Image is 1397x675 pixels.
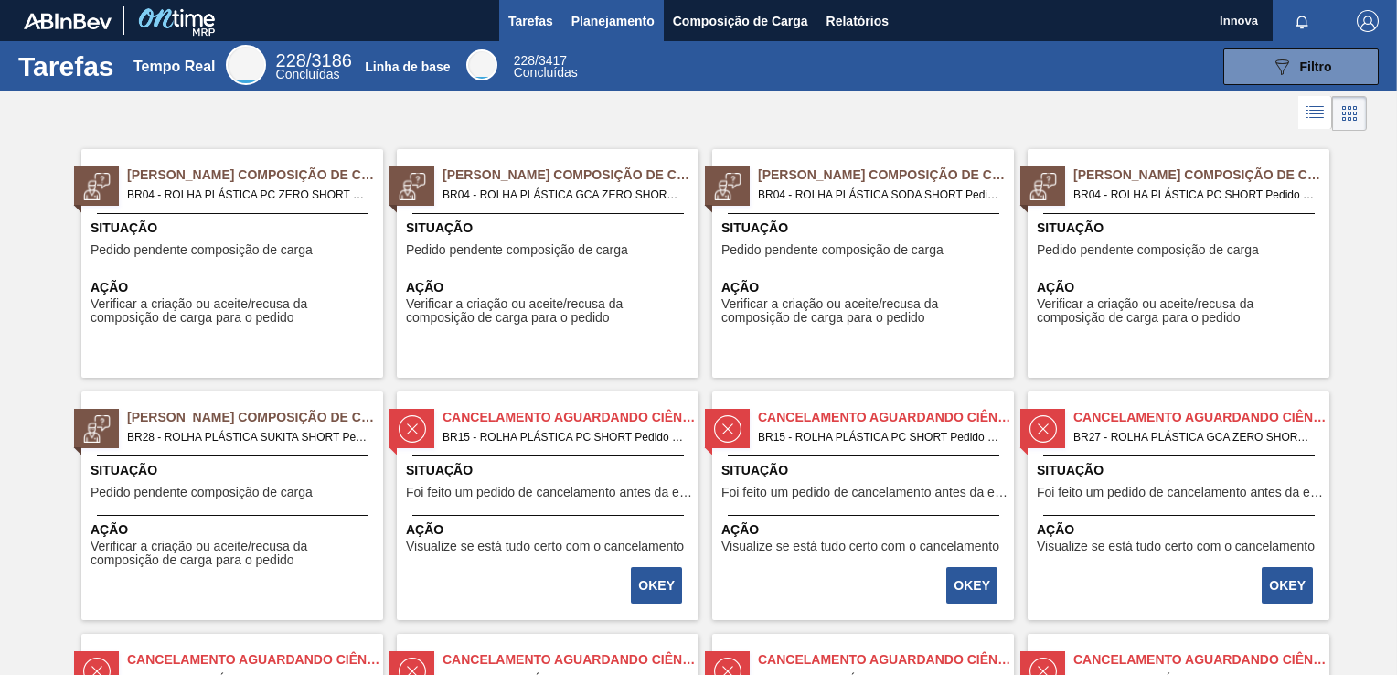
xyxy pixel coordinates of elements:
[276,53,352,80] div: Real Time
[1073,427,1315,447] span: BR27 - ROLHA PLÁSTICA GCA ZERO SHORT Pedido - 749651
[948,565,999,605] div: Completar tarefa: 30018298
[466,49,497,80] div: Base Line
[826,10,889,32] span: Relatórios
[758,166,1014,185] span: Pedido Aguardando Composição de Carga
[91,520,379,540] span: Ação
[91,297,379,326] span: Verificar a criação ou aceite/recusa da composição de carga para o pedido
[443,185,684,205] span: BR04 - ROLHA PLÁSTICA GCA ZERO SHORT Pedido - 2027021
[721,461,1009,480] span: Situação
[127,408,383,427] span: Pedido Aguardando Composição de Carga
[1298,96,1332,131] div: Visão em Lista
[406,461,694,480] span: Situação
[1037,461,1325,480] span: Situação
[1073,185,1315,205] span: BR04 - ROLHA PLÁSTICA PC SHORT Pedido - 2027027
[1029,173,1057,200] img: estado
[406,278,694,297] span: Ação
[91,219,379,238] span: Situação
[311,50,352,70] font: 3186
[91,243,313,257] span: Pedido pendente composição de carga
[714,415,741,443] img: estado
[633,565,684,605] div: Completar tarefa: 30018297
[18,56,114,77] h1: Tarefas
[1037,297,1325,326] span: Verificar a criação ou aceite/recusa da composição de carga para o pedido
[406,243,628,257] span: Pedido pendente composição de carga
[721,297,1009,326] span: Verificar a criação ou aceite/recusa da composição de carga para o pedido
[631,567,682,604] button: OKEY
[406,219,694,238] span: Situação
[1262,567,1313,604] button: OKEY
[1037,486,1325,499] span: Foi feito um pedido de cancelamento antes da etapa de aguardando faturamento
[127,427,368,447] span: BR28 - ROLHA PLÁSTICA SUKITA SHORT Pedido - 2027095
[443,166,698,185] span: Pedido Aguardando Composição de Carga
[83,173,111,200] img: estado
[276,50,352,70] span: /
[91,461,379,480] span: Situação
[1273,8,1331,34] button: Notificações
[276,50,306,70] span: 228
[1073,166,1329,185] span: Pedido Aguardando Composição de Carga
[721,243,944,257] span: Pedido pendente composição de carga
[508,10,553,32] span: Tarefas
[1073,650,1329,670] span: Cancelamento aguardando ciência
[365,59,450,74] div: Linha de base
[1300,59,1332,74] span: Filtro
[406,486,694,499] span: Foi feito um pedido de cancelamento antes da etapa de aguardando faturamento
[91,486,313,499] span: Pedido pendente composição de carga
[721,520,1009,540] span: Ação
[514,53,567,68] span: /
[721,278,1009,297] span: Ação
[1037,520,1325,540] span: Ação
[1332,96,1367,131] div: Visão em Cards
[571,10,655,32] span: Planejamento
[1037,540,1315,553] span: Visualize se está tudo certo com o cancelamento
[226,45,266,85] div: Real Time
[91,540,379,568] span: Verificar a criação ou aceite/recusa da composição de carga para o pedido
[758,650,1014,670] span: Cancelamento aguardando ciência
[443,408,698,427] span: Cancelamento aguardando ciência
[721,219,1009,238] span: Situação
[276,67,340,81] span: Concluídas
[514,65,578,80] span: Concluídas
[83,415,111,443] img: estado
[1073,408,1329,427] span: Cancelamento aguardando ciência
[514,55,578,79] div: Base Line
[127,185,368,205] span: BR04 - ROLHA PLÁSTICA PC ZERO SHORT Pedido - 2027020
[443,650,698,670] span: Cancelamento aguardando ciência
[1037,278,1325,297] span: Ação
[1357,10,1379,32] img: Logout
[406,520,694,540] span: Ação
[714,173,741,200] img: estado
[946,567,997,604] button: OKEY
[758,408,1014,427] span: Cancelamento aguardando ciência
[758,185,999,205] span: BR04 - ROLHA PLÁSTICA SODA SHORT Pedido - 2027024
[91,278,379,297] span: Ação
[443,427,684,447] span: BR15 - ROLHA PLÁSTICA PC SHORT Pedido - 694548
[1037,219,1325,238] span: Situação
[406,297,694,326] span: Verificar a criação ou aceite/recusa da composição de carga para o pedido
[399,173,426,200] img: estado
[514,53,535,68] span: 228
[721,486,1009,499] span: Foi feito um pedido de cancelamento antes da etapa de aguardando faturamento
[406,540,684,553] span: Visualize se está tudo certo com o cancelamento
[721,540,999,553] span: Visualize se está tudo certo com o cancelamento
[758,427,999,447] span: BR15 - ROLHA PLÁSTICA PC SHORT Pedido - 694547
[1264,565,1315,605] div: Completar tarefa: 30019088
[673,10,808,32] span: Composição de Carga
[127,166,383,185] span: Pedido Aguardando Composição de Carga
[133,59,216,75] div: Tempo Real
[399,415,426,443] img: estado
[1029,415,1057,443] img: estado
[1223,48,1379,85] button: Filtro
[24,13,112,29] img: TNhmsLtSVTkK8tSr43FrP2fwEKptu5GPRR3wAAAABJRU5ErkJggg==
[539,53,567,68] font: 3417
[1037,243,1259,257] span: Pedido pendente composição de carga
[127,650,383,670] span: Cancelamento aguardando ciência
